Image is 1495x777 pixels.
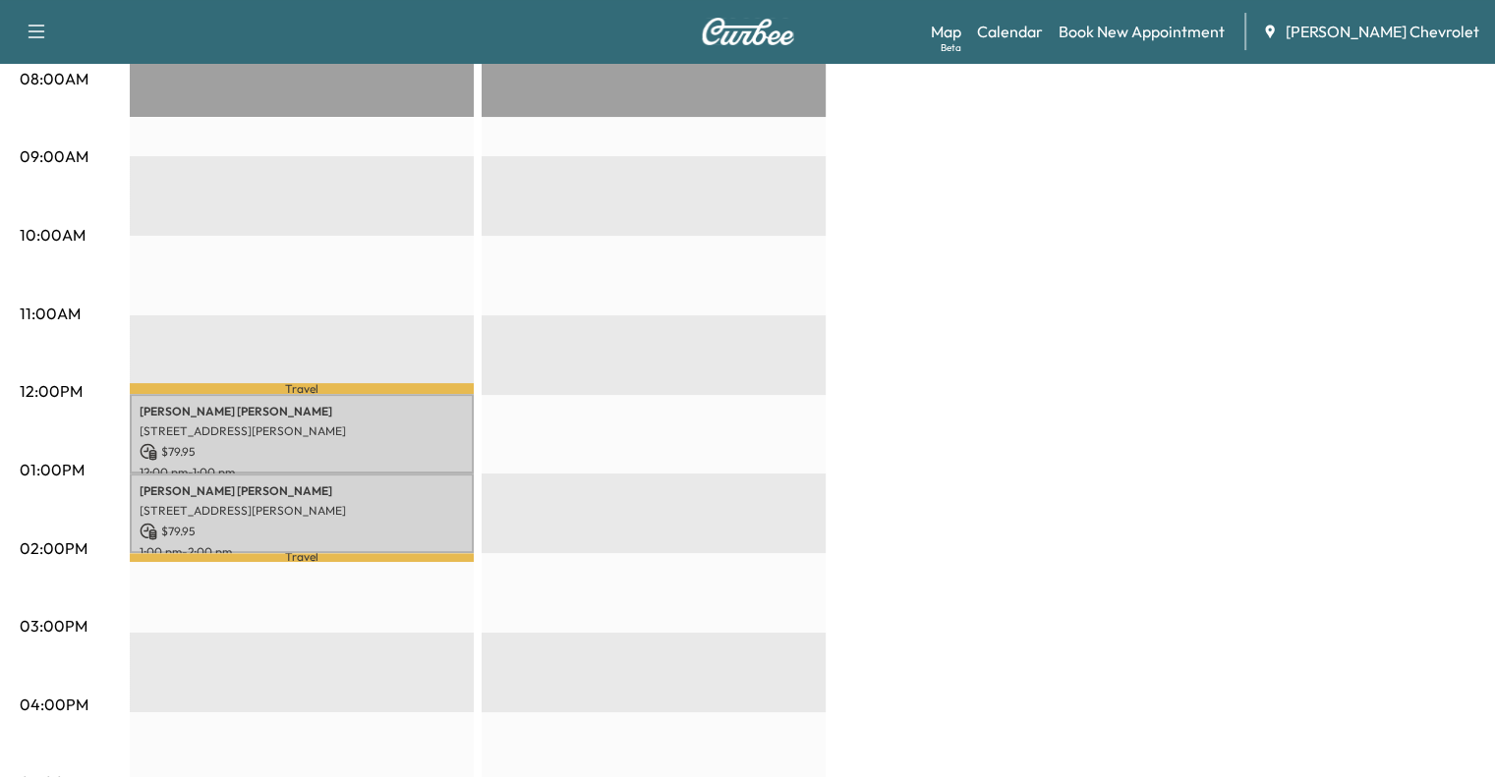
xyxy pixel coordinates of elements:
p: [PERSON_NAME] [PERSON_NAME] [140,483,464,499]
p: 01:00PM [20,458,85,481]
p: 09:00AM [20,144,88,168]
p: 12:00 pm - 1:00 pm [140,465,464,480]
p: [PERSON_NAME] [PERSON_NAME] [140,404,464,419]
a: Book New Appointment [1059,20,1225,43]
div: Beta [941,40,961,55]
p: Travel [130,383,474,394]
p: 08:00AM [20,67,88,90]
p: Travel [130,553,474,562]
span: [PERSON_NAME] Chevrolet [1286,20,1479,43]
a: MapBeta [931,20,961,43]
p: 02:00PM [20,536,87,560]
p: [STREET_ADDRESS][PERSON_NAME] [140,423,464,439]
p: 03:00PM [20,614,87,638]
p: 1:00 pm - 2:00 pm [140,544,464,560]
p: 10:00AM [20,223,86,247]
p: [STREET_ADDRESS][PERSON_NAME] [140,503,464,519]
p: 12:00PM [20,379,83,403]
p: $ 79.95 [140,443,464,461]
p: $ 79.95 [140,523,464,540]
a: Calendar [977,20,1043,43]
p: 04:00PM [20,693,88,716]
p: 11:00AM [20,302,81,325]
img: Curbee Logo [701,18,795,45]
